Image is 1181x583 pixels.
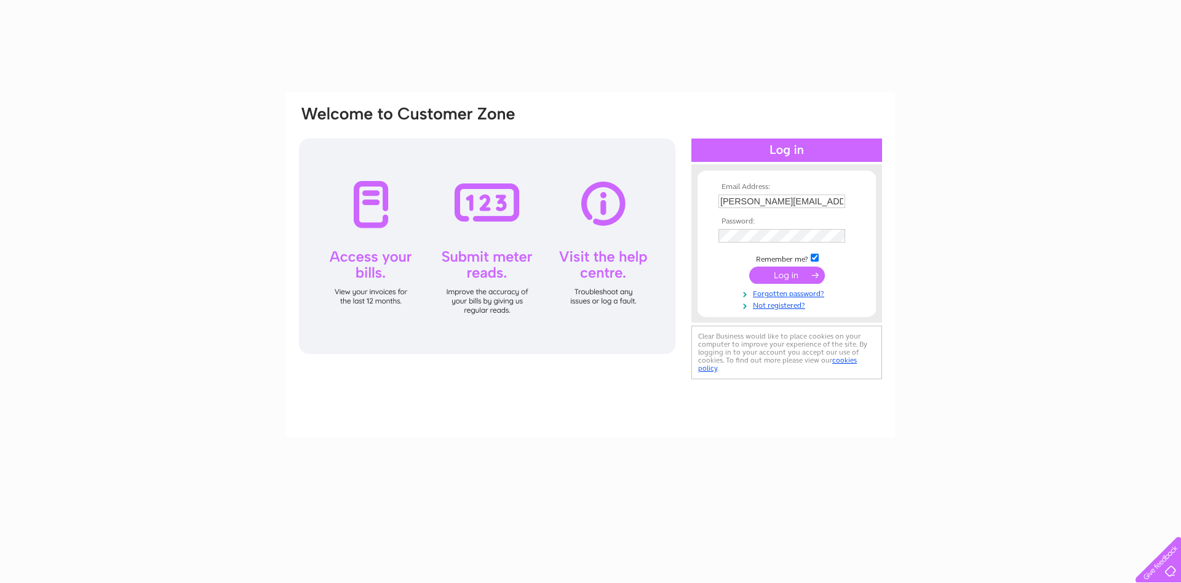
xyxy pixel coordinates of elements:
[715,183,858,191] th: Email Address:
[718,299,858,310] a: Not registered?
[715,252,858,264] td: Remember me?
[698,356,857,372] a: cookies policy
[718,287,858,299] a: Forgotten password?
[749,267,825,284] input: Submit
[715,217,858,226] th: Password:
[691,326,882,379] div: Clear Business would like to place cookies on your computer to improve your experience of the sit...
